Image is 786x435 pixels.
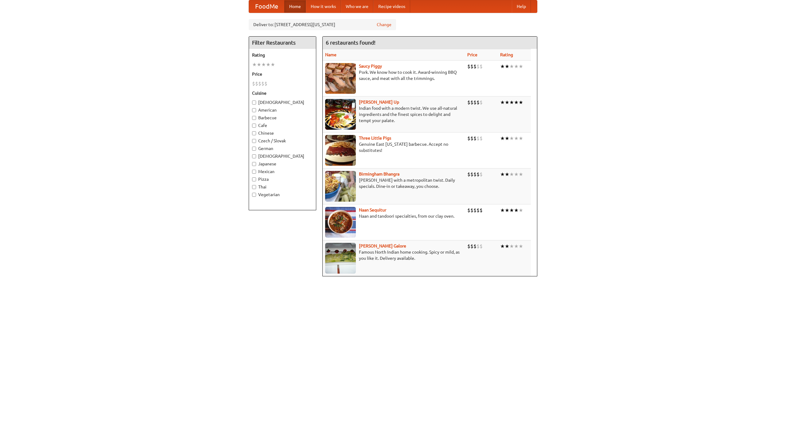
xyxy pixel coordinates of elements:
[470,171,473,178] li: $
[477,63,480,70] li: $
[258,80,261,87] li: $
[252,80,255,87] li: $
[252,115,313,121] label: Barbecue
[480,171,483,178] li: $
[249,19,396,30] div: Deliver to: [STREET_ADDRESS][US_STATE]
[480,207,483,214] li: $
[359,100,399,105] a: [PERSON_NAME] Up
[252,185,256,189] input: Thai
[261,61,266,68] li: ★
[473,63,477,70] li: $
[514,171,519,178] li: ★
[325,135,356,166] img: littlepigs.jpg
[377,22,391,28] a: Change
[500,135,505,142] li: ★
[252,107,313,113] label: American
[477,243,480,250] li: $
[306,0,341,13] a: How it works
[325,171,356,202] img: bhangra.jpg
[252,71,313,77] h5: Price
[500,207,505,214] li: ★
[470,243,473,250] li: $
[252,116,256,120] input: Barbecue
[470,99,473,106] li: $
[467,99,470,106] li: $
[252,124,256,128] input: Cafe
[359,172,399,176] a: Birmingham Bhangra
[473,207,477,214] li: $
[252,122,313,129] label: Cafe
[519,243,523,250] li: ★
[341,0,373,13] a: Who we are
[467,171,470,178] li: $
[359,64,382,69] b: Saucy Piggy
[325,249,462,261] p: Famous North Indian home cooking. Spicy or mild, as you like it. Delivery available.
[514,207,519,214] li: ★
[509,207,514,214] li: ★
[467,63,470,70] li: $
[325,52,337,57] a: Name
[519,135,523,142] li: ★
[261,80,264,87] li: $
[480,99,483,106] li: $
[467,207,470,214] li: $
[509,63,514,70] li: ★
[500,99,505,106] li: ★
[252,184,313,190] label: Thai
[519,171,523,178] li: ★
[480,63,483,70] li: $
[473,243,477,250] li: $
[252,170,256,174] input: Mexican
[514,99,519,106] li: ★
[505,207,509,214] li: ★
[477,135,480,142] li: $
[252,139,256,143] input: Czech / Slovak
[252,52,313,58] h5: Rating
[252,161,313,167] label: Japanese
[359,208,386,212] a: Naan Sequitur
[500,171,505,178] li: ★
[325,177,462,189] p: [PERSON_NAME] with a metropolitan twist. Daily specials. Dine-in or takeaway, you choose.
[359,136,391,140] a: Three Little Pigs
[470,135,473,142] li: $
[477,99,480,106] li: $
[252,192,313,198] label: Vegetarian
[255,80,258,87] li: $
[519,63,523,70] li: ★
[325,243,356,274] img: currygalore.jpg
[284,0,306,13] a: Home
[252,61,257,68] li: ★
[249,37,316,49] h4: Filter Restaurants
[359,243,406,248] a: [PERSON_NAME] Galore
[373,0,410,13] a: Recipe videos
[266,61,270,68] li: ★
[505,99,509,106] li: ★
[252,99,313,105] label: [DEMOGRAPHIC_DATA]
[252,193,256,197] input: Vegetarian
[500,63,505,70] li: ★
[512,0,531,13] a: Help
[252,101,256,105] input: [DEMOGRAPHIC_DATA]
[252,138,313,144] label: Czech / Slovak
[252,153,313,159] label: [DEMOGRAPHIC_DATA]
[325,141,462,153] p: Genuine East [US_STATE] barbecue. Accept no substitutes!
[270,61,275,68] li: ★
[264,80,267,87] li: $
[467,52,477,57] a: Price
[252,168,313,175] label: Mexican
[325,105,462,124] p: Indian food with a modern twist. We use all-natural ingredients and the finest spices to delight ...
[473,99,477,106] li: $
[325,213,462,219] p: Naan and tandoori specialties, from our clay oven.
[249,0,284,13] a: FoodMe
[509,171,514,178] li: ★
[252,130,313,136] label: Chinese
[467,135,470,142] li: $
[519,99,523,106] li: ★
[252,131,256,135] input: Chinese
[326,40,375,45] ng-pluralize: 6 restaurants found!
[467,243,470,250] li: $
[500,243,505,250] li: ★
